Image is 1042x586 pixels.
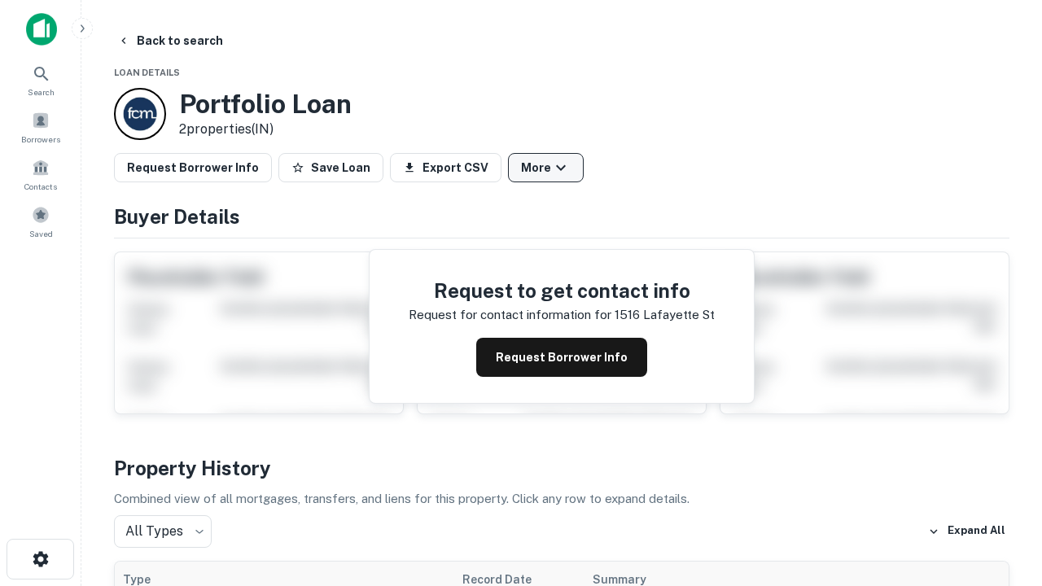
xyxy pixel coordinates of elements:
button: Expand All [924,519,1009,544]
p: 2 properties (IN) [179,120,352,139]
a: Contacts [5,152,77,196]
h3: Portfolio Loan [179,89,352,120]
p: Combined view of all mortgages, transfers, and liens for this property. Click any row to expand d... [114,489,1009,509]
p: 1516 lafayette st [615,305,715,325]
button: Request Borrower Info [476,338,647,377]
button: Save Loan [278,153,383,182]
span: Contacts [24,180,57,193]
button: More [508,153,584,182]
h4: Property History [114,453,1009,483]
span: Borrowers [21,133,60,146]
span: Search [28,85,55,98]
span: Loan Details [114,68,180,77]
a: Saved [5,199,77,243]
div: All Types [114,515,212,548]
button: Export CSV [390,153,501,182]
button: Back to search [111,26,230,55]
h4: Request to get contact info [409,276,715,305]
iframe: Chat Widget [961,456,1042,534]
a: Search [5,58,77,102]
h4: Buyer Details [114,202,1009,231]
p: Request for contact information for [409,305,611,325]
span: Saved [29,227,53,240]
a: Borrowers [5,105,77,149]
img: capitalize-icon.png [26,13,57,46]
button: Request Borrower Info [114,153,272,182]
